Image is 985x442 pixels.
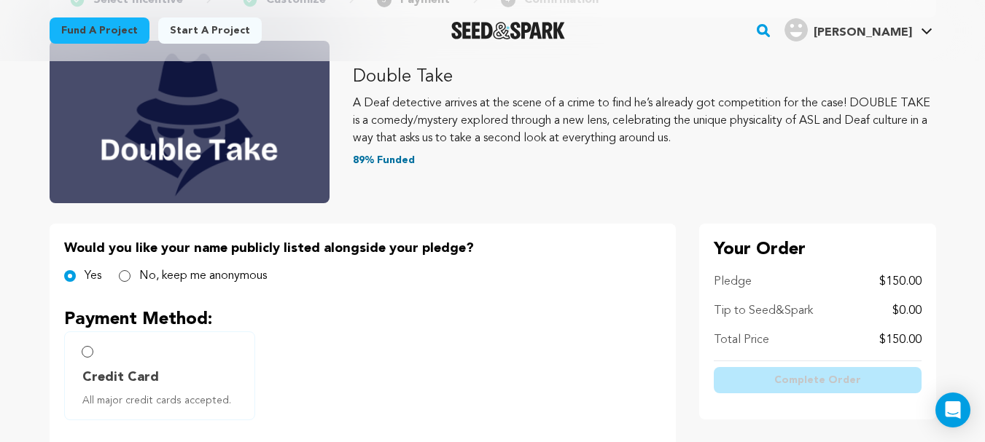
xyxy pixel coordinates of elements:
label: Yes [85,267,101,285]
div: Jane W.'s Profile [785,18,912,42]
span: [PERSON_NAME] [814,27,912,39]
span: Jane W.'s Profile [782,15,935,46]
p: Your Order [714,238,922,261]
button: Complete Order [714,367,922,393]
p: $150.00 [879,331,922,349]
div: Open Intercom Messenger [935,392,970,427]
span: All major credit cards accepted. [82,393,243,408]
a: Jane W.'s Profile [782,15,935,42]
p: Payment Method: [64,308,661,331]
img: Double Take image [50,41,330,203]
label: No, keep me anonymous [139,267,267,285]
p: Pledge [714,273,752,291]
p: 89% Funded [353,153,936,167]
p: Total Price [714,331,769,349]
span: Credit Card [82,367,159,387]
p: $150.00 [879,273,922,291]
img: Seed&Spark Logo Dark Mode [451,22,566,39]
a: Start a project [158,17,262,44]
p: Tip to Seed&Spark [714,302,813,320]
p: Double Take [353,66,936,89]
a: Fund a project [50,17,149,44]
span: Complete Order [774,373,861,387]
a: Seed&Spark Homepage [451,22,566,39]
p: Would you like your name publicly listed alongside your pledge? [64,238,661,259]
p: A Deaf detective arrives at the scene of a crime to find he’s already got competition for the cas... [353,95,936,147]
img: user.png [785,18,808,42]
p: $0.00 [892,302,922,320]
